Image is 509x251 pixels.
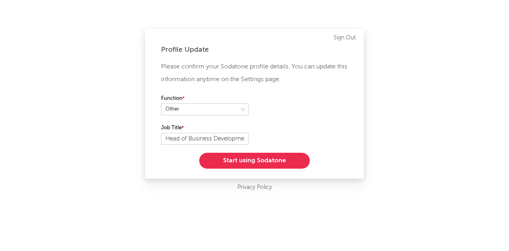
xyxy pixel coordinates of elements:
p: Please confirm your Sodatone profile details. You can update this information anytime on the Sett... [161,60,348,86]
a: Privacy Policy [237,183,272,193]
a: Sign Out [334,33,356,43]
div: Profile Update [161,45,348,54]
button: Start using Sodatone [199,153,310,169]
label: Job Title [161,123,249,133]
label: Function [161,94,249,103]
